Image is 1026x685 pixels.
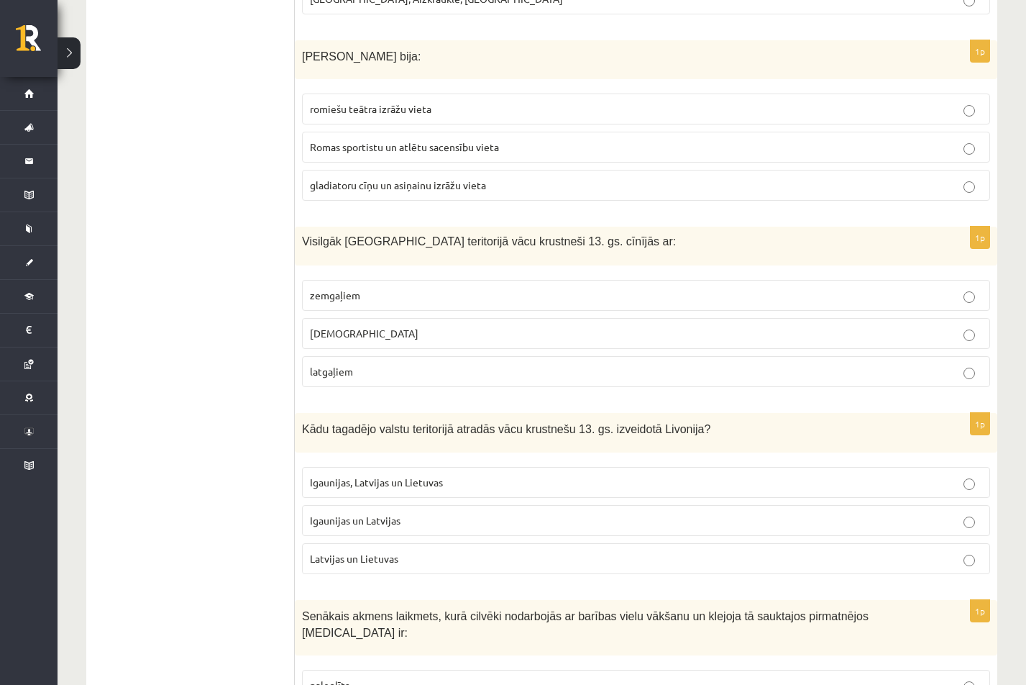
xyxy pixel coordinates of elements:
span: gladiatoru cīņu un asiņainu izrāžu vieta [310,178,486,191]
p: 1p [970,226,990,249]
span: latgaļiem [310,365,353,378]
span: Visilgāk [GEOGRAPHIC_DATA] teritorijā vācu krustneši 13. gs. cīnījās ar: [302,235,676,248]
p: 1p [970,412,990,435]
span: romiešu teātra izrāžu vieta [310,102,431,115]
input: latgaļiem [963,368,975,379]
input: gladiatoru cīņu un asiņainu izrāžu vieta [963,181,975,193]
input: Romas sportistu un atlētu sacensību vieta [963,143,975,155]
p: 1p [970,40,990,63]
input: Latvijas un Lietuvas [963,555,975,566]
span: Igaunijas un Latvijas [310,514,400,527]
p: 1p [970,599,990,622]
input: zemgaļiem [963,291,975,303]
span: Kādu tagadējo valstu teritorijā atradās vācu krustnešu 13. gs. izveidotā Livonija? [302,423,710,435]
span: zemgaļiem [310,289,360,301]
span: Igaunijas, Latvijas un Lietuvas [310,476,443,489]
a: Rīgas 1. Tālmācības vidusskola [16,25,58,61]
span: [PERSON_NAME] bija: [302,50,421,63]
span: [DEMOGRAPHIC_DATA] [310,327,418,340]
input: [DEMOGRAPHIC_DATA] [963,330,975,341]
input: Igaunijas un Latvijas [963,517,975,528]
span: Latvijas un Lietuvas [310,552,398,565]
input: Igaunijas, Latvijas un Lietuvas [963,478,975,490]
input: romiešu teātra izrāžu vieta [963,105,975,117]
span: Senākais akmens laikmets, kurā cilvēki nodarbojās ar barības vielu vākšanu un klejoja tā sauktajo... [302,610,869,639]
span: Romas sportistu un atlētu sacensību vieta [310,140,499,153]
